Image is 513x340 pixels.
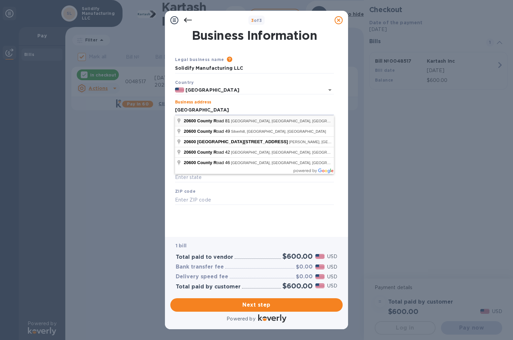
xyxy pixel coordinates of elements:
b: Country [175,80,194,85]
span: County R [197,129,217,134]
p: USD [327,273,337,280]
input: Enter ZIP code [175,195,334,205]
h2: $600.00 [282,252,313,260]
img: USD [315,265,324,269]
span: [PERSON_NAME], [GEOGRAPHIC_DATA], [GEOGRAPHIC_DATA] [289,140,401,144]
b: Legal business name [175,57,224,62]
b: ZIP code [175,189,196,194]
span: 20600 [184,160,196,165]
button: Open [325,85,335,95]
span: County R [197,160,217,165]
span: [GEOGRAPHIC_DATA], [GEOGRAPHIC_DATA], [GEOGRAPHIC_DATA] [231,161,351,165]
input: Enter state [175,173,334,183]
span: oad 81 [184,118,231,123]
p: Powered by [227,315,255,322]
span: 20600 [184,150,196,155]
span: [GEOGRAPHIC_DATA], [GEOGRAPHIC_DATA], [GEOGRAPHIC_DATA] [231,150,351,154]
span: 20600 [184,139,196,144]
img: Logo [258,314,286,322]
img: US [175,88,184,92]
b: 1 bill [176,243,186,248]
h3: $0.00 [296,264,313,270]
span: Silverhill, [GEOGRAPHIC_DATA], [GEOGRAPHIC_DATA] [231,129,326,133]
span: Next step [176,301,337,309]
span: 3 [251,18,254,23]
span: 20600 [184,129,196,134]
span: [GEOGRAPHIC_DATA][STREET_ADDRESS] [197,139,288,144]
h3: Total paid to vendor [176,254,233,260]
span: County R [197,118,217,123]
input: Enter address [175,105,334,115]
label: Business address [175,100,211,104]
b: of 3 [251,18,262,23]
span: oad 42 [184,150,231,155]
h3: Delivery speed fee [176,274,228,280]
img: USD [315,274,324,279]
button: Next step [170,298,343,312]
input: Enter legal business name [175,63,334,73]
h2: $600.00 [282,282,313,290]
span: oad 46 [184,160,231,165]
span: [GEOGRAPHIC_DATA], [GEOGRAPHIC_DATA], [GEOGRAPHIC_DATA] [231,119,351,123]
h1: Business Information [174,28,335,42]
p: USD [327,282,337,289]
span: County R [197,150,217,155]
img: USD [315,283,324,288]
span: 20600 [184,118,196,123]
p: USD [327,253,337,260]
p: USD [327,264,337,271]
span: oad 49 [184,129,231,134]
img: USD [315,254,324,259]
h3: Total paid by customer [176,284,241,290]
h3: Bank transfer fee [176,264,224,270]
input: Select country [184,86,315,94]
h3: $0.00 [296,274,313,280]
